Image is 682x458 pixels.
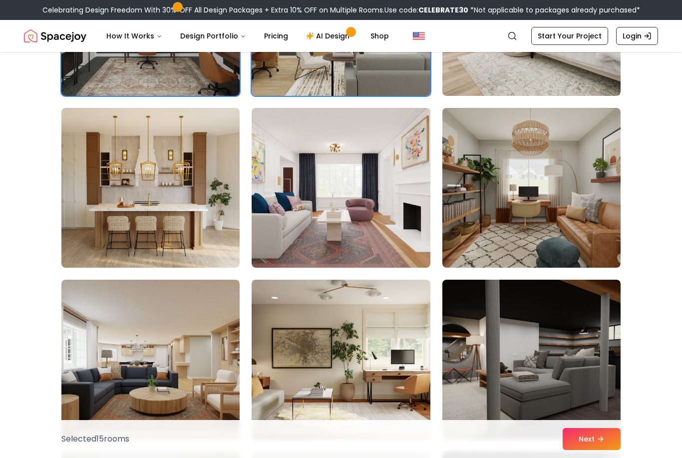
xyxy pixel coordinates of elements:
[384,5,468,15] span: Use code:
[468,5,640,15] span: *Not applicable to packages already purchased*
[442,108,621,268] img: Room room-69
[24,20,658,52] nav: Global
[42,5,640,15] div: Celebrating Design Freedom With 30% OFF All Design Packages + Extra 10% OFF on Multiple Rooms.
[61,280,240,440] img: Room room-70
[418,5,468,15] b: CELEBRATE30
[616,27,658,45] a: Login
[413,30,425,42] img: United States
[24,26,86,46] img: Spacejoy Logo
[563,428,621,450] button: Next
[98,26,397,46] nav: Main
[252,280,430,440] img: Room room-71
[252,108,430,268] img: Room room-68
[172,26,254,46] button: Design Portfolio
[24,26,86,46] a: Spacejoy
[442,280,621,440] img: Room room-72
[298,26,360,46] a: AI Design
[362,26,397,46] a: Shop
[256,26,296,46] a: Pricing
[61,433,129,445] p: Selected 15 room s
[61,108,240,268] img: Room room-67
[98,26,170,46] button: How It Works
[531,27,608,45] a: Start Your Project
